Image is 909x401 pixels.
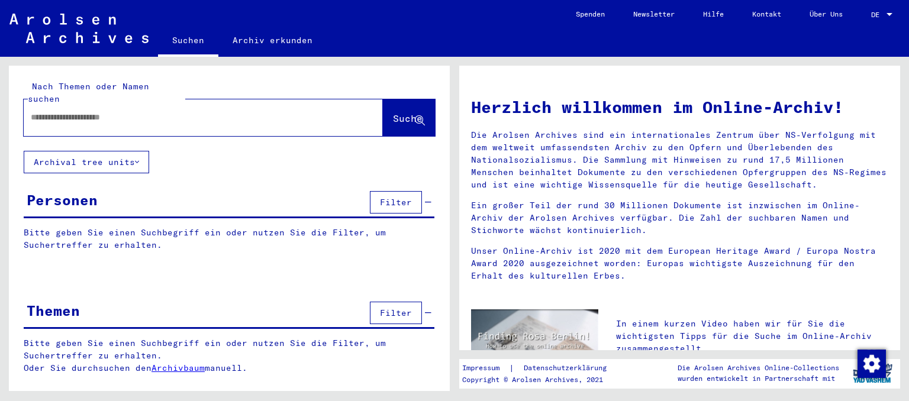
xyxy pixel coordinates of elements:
[616,318,888,355] p: In einem kurzen Video haben wir für Sie die wichtigsten Tipps für die Suche im Online-Archiv zusa...
[678,373,839,384] p: wurden entwickelt in Partnerschaft mit
[380,197,412,208] span: Filter
[24,151,149,173] button: Archival tree units
[850,358,895,388] img: yv_logo.png
[9,14,149,43] img: Arolsen_neg.svg
[28,81,149,104] mat-label: Nach Themen oder Namen suchen
[462,362,509,374] a: Impressum
[471,95,888,119] h1: Herzlich willkommen im Online-Archiv!
[151,363,205,373] a: Archivbaum
[380,308,412,318] span: Filter
[393,112,423,124] span: Suche
[858,350,886,378] img: Zustimmung ändern
[462,374,621,385] p: Copyright © Arolsen Archives, 2021
[370,191,422,214] button: Filter
[370,302,422,324] button: Filter
[27,300,80,321] div: Themen
[471,309,598,379] img: video.jpg
[218,26,327,54] a: Archiv erkunden
[24,227,434,251] p: Bitte geben Sie einen Suchbegriff ein oder nutzen Sie die Filter, um Suchertreffer zu erhalten.
[871,11,884,19] span: DE
[383,99,435,136] button: Suche
[471,199,888,237] p: Ein großer Teil der rund 30 Millionen Dokumente ist inzwischen im Online-Archiv der Arolsen Archi...
[471,129,888,191] p: Die Arolsen Archives sind ein internationales Zentrum über NS-Verfolgung mit dem weltweit umfasse...
[24,337,435,374] p: Bitte geben Sie einen Suchbegriff ein oder nutzen Sie die Filter, um Suchertreffer zu erhalten. O...
[158,26,218,57] a: Suchen
[514,362,621,374] a: Datenschutzerklärung
[462,362,621,374] div: |
[678,363,839,373] p: Die Arolsen Archives Online-Collections
[471,245,888,282] p: Unser Online-Archiv ist 2020 mit dem European Heritage Award / Europa Nostra Award 2020 ausgezeic...
[27,189,98,211] div: Personen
